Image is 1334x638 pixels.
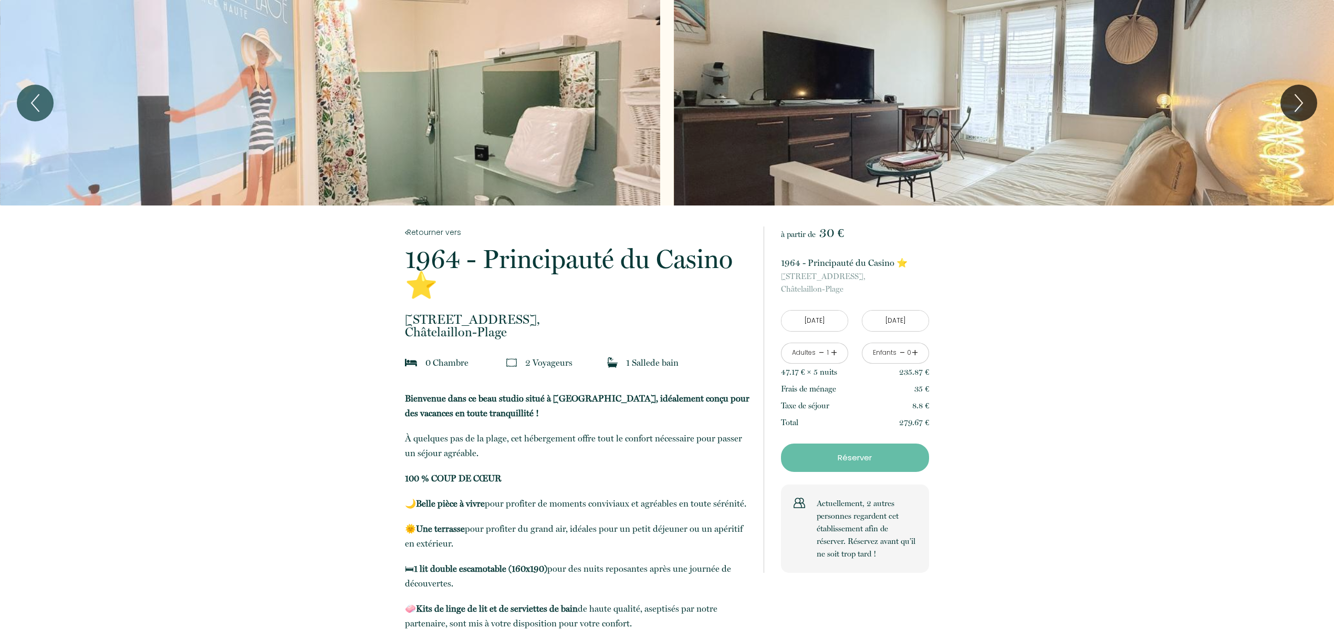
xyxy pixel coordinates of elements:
[416,498,485,509] b: Belle pièce à vivre
[781,270,929,283] span: [STREET_ADDRESS],
[781,366,837,378] p: 47.17 € × 5 nuit
[416,523,465,534] b: Une terrasse
[817,497,916,560] p: Actuellement, 2 autres personnes regardent cet établissement afin de réserver. Réservez avant qu’...
[825,348,830,358] div: 1
[405,521,749,551] p: 🌞 pour profiter du grand air, idéales pour un petit déjeuner ou un apéritif en extérieur.
[831,345,837,361] a: +
[405,393,749,418] b: Bienvenue dans ce beau studio situé à [GEOGRAPHIC_DATA], idéalement conçu pour des vacances en to...
[781,311,848,331] input: Arrivée
[781,383,836,395] p: Frais de ménage
[819,345,825,361] a: -
[899,416,929,429] p: 279.67 €
[914,383,929,395] p: 35 €
[405,601,749,631] p: 🧼 de haute qualité, aseptisés par notre partenaire, sont mis à votre disposition pour votre confort.
[792,348,816,358] div: Adultes
[781,416,798,429] p: Total
[1280,85,1317,121] button: Next
[405,313,749,338] p: Châtelaillon-Plage
[414,563,547,574] b: 1 lit double escamotable (160x190)
[873,348,897,358] div: Enfants
[405,496,749,511] p: 🌙 pour profiter de moments conviviaux et agréables en toute sérénité.
[17,85,54,121] button: Previous
[862,311,929,331] input: Départ
[906,348,912,358] div: 0
[781,270,929,295] p: Châtelaillon-Plage
[781,444,929,472] button: Réserver
[785,451,925,464] p: Réserver
[781,255,929,270] p: 1964 - Principauté du Casino ⭐️
[405,561,749,591] p: 🛏 pour des nuits reposantes après une journée de découvertes.
[506,357,517,368] img: guests
[794,497,805,509] img: users
[900,345,905,361] a: -
[626,355,679,370] p: 1 Salle de bain
[425,355,468,370] p: 0 Chambre
[405,473,502,483] b: 100 % COUP DE CŒUR
[405,227,749,238] a: Retourner vers
[405,313,749,326] span: [STREET_ADDRESS],
[781,399,829,412] p: Taxe de séjour
[405,246,749,299] p: 1964 - Principauté du Casino ⭐️
[912,345,918,361] a: +
[416,603,578,614] b: Kits de linge de lit et de serviettes de bain
[405,431,749,460] p: À quelques pas de la plage, cet hébergement offre tout le confort nécessaire pour passer un séjou...
[525,355,572,370] p: 2 Voyageur
[899,366,929,378] p: 235.87 €
[819,225,844,240] span: 30 €
[569,357,572,368] span: s
[834,367,837,377] span: s
[912,399,929,412] p: 8.8 €
[781,230,816,239] span: à partir de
